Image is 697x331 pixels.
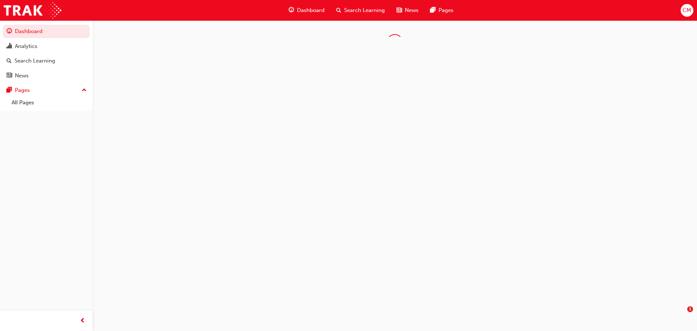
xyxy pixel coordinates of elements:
[7,87,12,94] span: pages-icon
[15,86,30,94] div: Pages
[687,306,693,312] span: 1
[7,43,12,50] span: chart-icon
[672,306,690,324] iframe: Intercom live chat
[3,54,90,68] a: Search Learning
[297,6,325,15] span: Dashboard
[9,97,90,108] a: All Pages
[424,3,459,18] a: pages-iconPages
[4,2,61,19] img: Trak
[80,316,85,326] span: prev-icon
[15,72,29,80] div: News
[7,28,12,35] span: guage-icon
[405,6,419,15] span: News
[330,3,391,18] a: search-iconSearch Learning
[82,86,87,95] span: up-icon
[336,6,341,15] span: search-icon
[439,6,453,15] span: Pages
[7,58,12,64] span: search-icon
[283,3,330,18] a: guage-iconDashboard
[391,3,424,18] a: news-iconNews
[430,6,436,15] span: pages-icon
[3,23,90,84] button: DashboardAnalyticsSearch LearningNews
[3,69,90,82] a: News
[682,6,691,15] span: CM
[3,40,90,53] a: Analytics
[7,73,12,79] span: news-icon
[3,84,90,97] button: Pages
[396,6,402,15] span: news-icon
[289,6,294,15] span: guage-icon
[344,6,385,15] span: Search Learning
[3,25,90,38] a: Dashboard
[15,42,37,51] div: Analytics
[681,4,693,17] button: CM
[15,57,55,65] div: Search Learning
